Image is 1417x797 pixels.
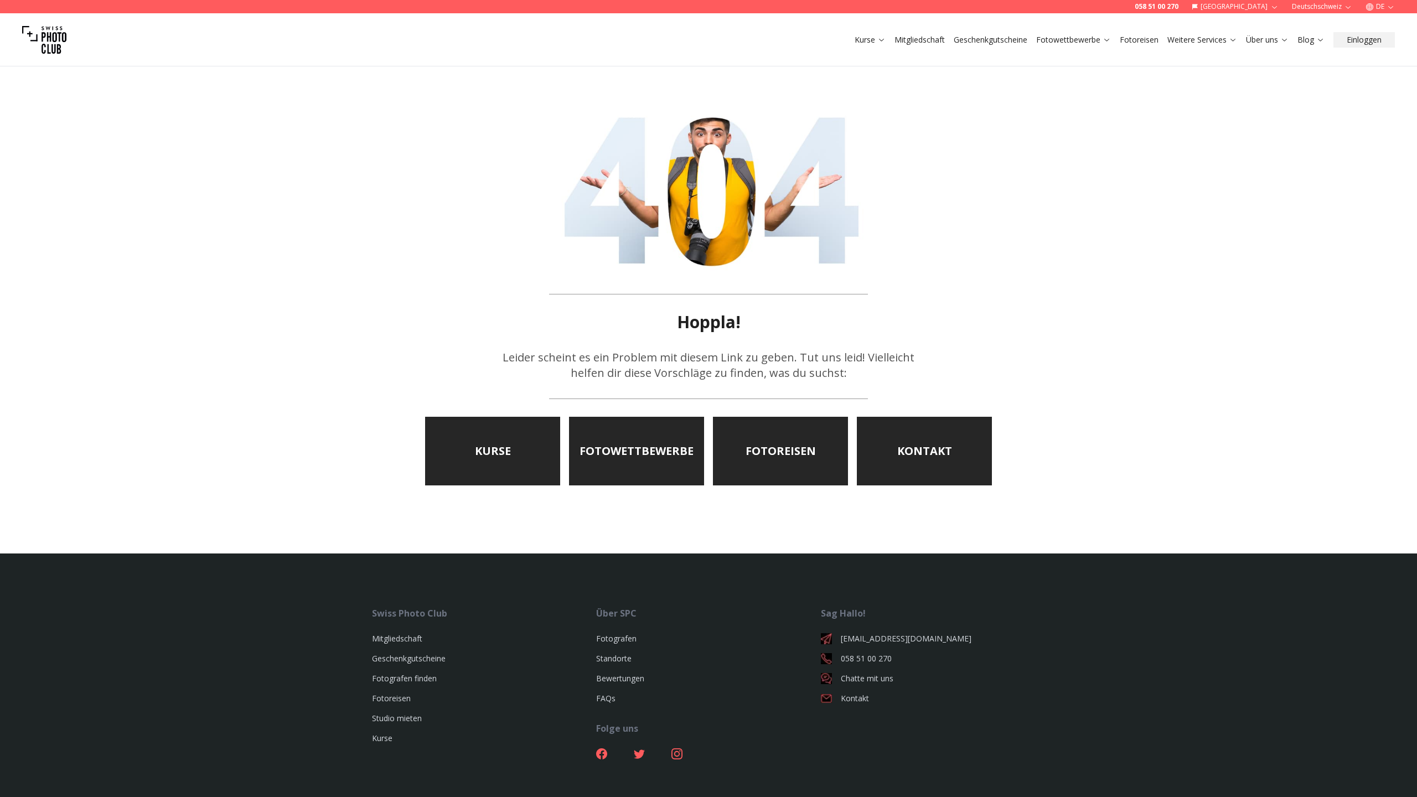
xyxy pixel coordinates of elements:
div: Sag Hallo! [821,607,1045,620]
a: Fotoreisen [372,693,411,703]
button: Fotowettbewerbe [1032,32,1115,48]
a: Fotografen finden [372,673,437,684]
a: FAQs [596,693,616,703]
a: Fotowettbewerbe [1036,34,1111,45]
button: Weitere Services [1163,32,1242,48]
a: Standorte [596,653,632,664]
button: Über uns [1242,32,1293,48]
a: Weitere Services [1167,34,1237,45]
a: Bewertungen [596,673,644,684]
a: Geschenkgutscheine [372,653,446,664]
a: Studio mieten [372,713,422,723]
a: Fotografen [596,633,637,644]
a: Blog [1297,34,1325,45]
a: Kontakt [821,693,1045,704]
a: Mitgliedschaft [894,34,945,45]
a: Fotoreisen [1120,34,1159,45]
a: Mitgliedschaft [372,633,422,644]
a: 058 51 00 270 [1135,2,1178,11]
div: Swiss Photo Club [372,607,596,620]
button: Blog [1293,32,1329,48]
button: Geschenkgutscheine [949,32,1032,48]
a: 058 51 00 270 [821,653,1045,664]
img: 404 [549,97,868,276]
button: Kurse [850,32,890,48]
img: Swiss photo club [22,18,66,62]
div: Über SPC [596,607,820,620]
a: [EMAIL_ADDRESS][DOMAIN_NAME] [821,633,1045,644]
a: Kurse [372,733,392,743]
a: FOTOREISEN [713,417,848,485]
p: Leider scheint es ein Problem mit diesem Link zu geben. Tut uns leid! Vielleicht helfen dir diese... [496,350,921,381]
a: KONTAKT [857,417,992,485]
button: Fotoreisen [1115,32,1163,48]
a: Chatte mit uns [821,673,1045,684]
button: Einloggen [1333,32,1395,48]
a: FOTOWETTBEWERBE [569,417,704,485]
div: Folge uns [596,722,820,735]
button: Mitgliedschaft [890,32,949,48]
a: Geschenkgutscheine [954,34,1027,45]
a: Kurse [855,34,886,45]
a: Über uns [1246,34,1289,45]
a: KURSE [425,417,560,485]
